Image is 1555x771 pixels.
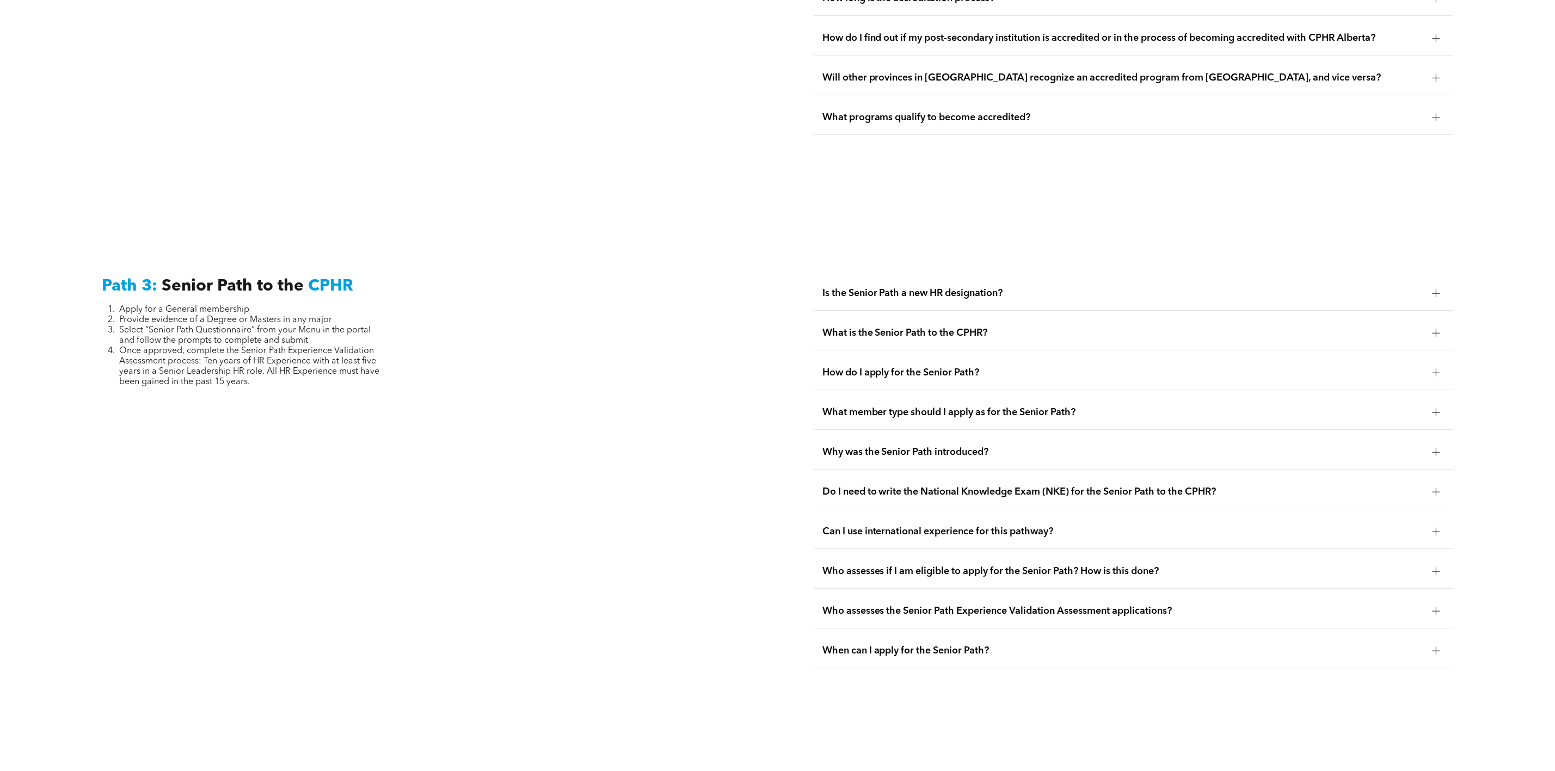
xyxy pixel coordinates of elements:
span: What programs qualify to become accredited? [822,112,1424,124]
span: Select “Senior Path Questionnaire” from your Menu in the portal and follow the prompts to complet... [119,326,371,345]
span: Do I need to write the National Knowledge Exam (NKE) for the Senior Path to the CPHR? [822,486,1424,498]
span: When can I apply for the Senior Path? [822,645,1424,657]
span: What is the Senior Path to the CPHR? [822,327,1424,339]
span: Will other provinces in [GEOGRAPHIC_DATA] recognize an accredited program from [GEOGRAPHIC_DATA],... [822,72,1424,84]
span: How do I find out if my post-secondary institution is accredited or in the process of becoming ac... [822,32,1424,44]
span: Senior Path to the [162,278,304,294]
span: CPHR [308,278,353,294]
span: How do I apply for the Senior Path? [822,367,1424,379]
span: Path 3: [102,278,157,294]
span: Provide evidence of a Degree or Masters in any major [119,316,332,324]
span: Is the Senior Path a new HR designation? [822,287,1424,299]
span: Who assesses if I am eligible to apply for the Senior Path? How is this done? [822,565,1424,577]
span: Once approved, complete the Senior Path Experience Validation Assessment process: Ten years of HR... [119,347,379,386]
span: Apply for a General membership [119,305,249,314]
span: Can I use international experience for this pathway? [822,526,1424,538]
span: Who assesses the Senior Path Experience Validation Assessment applications? [822,605,1424,617]
span: Why was the Senior Path introduced? [822,446,1424,458]
span: What member type should I apply as for the Senior Path? [822,406,1424,418]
